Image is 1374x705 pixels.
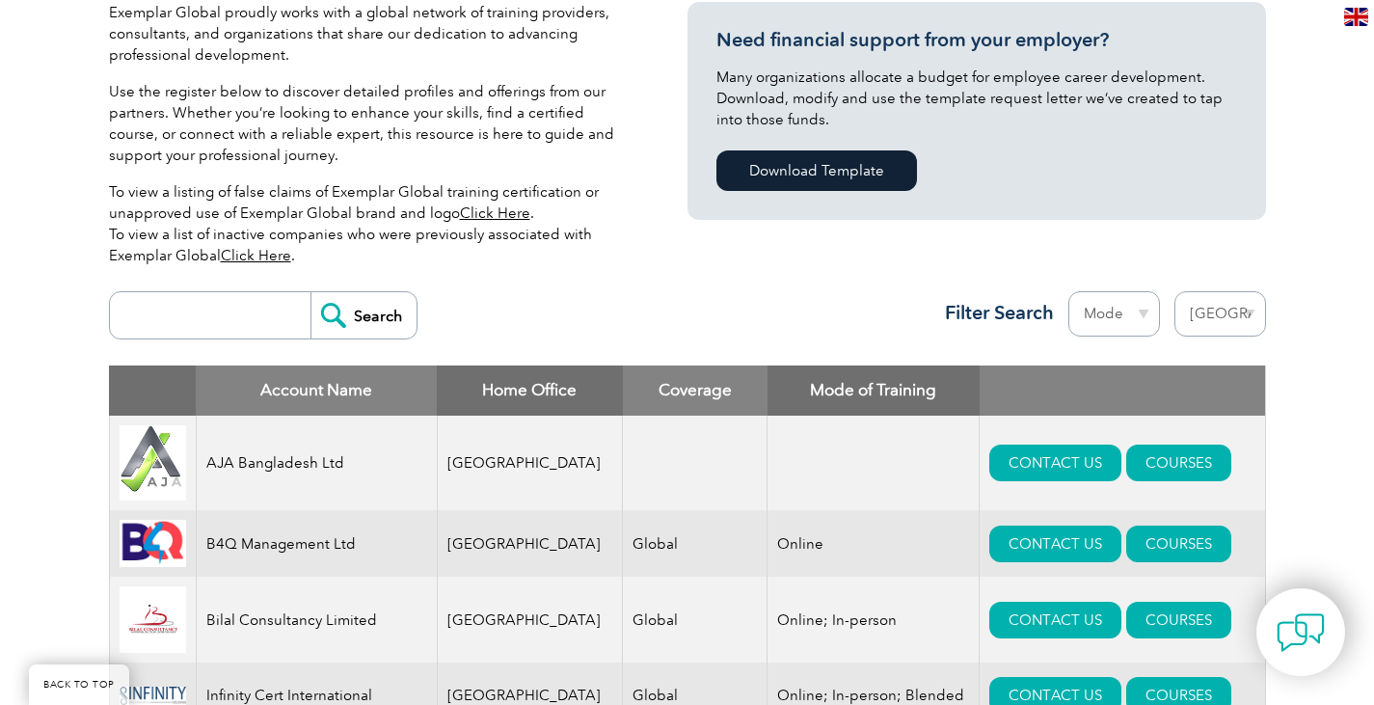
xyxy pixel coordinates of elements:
p: Many organizations allocate a budget for employee career development. Download, modify and use th... [716,67,1237,130]
img: 9db4b902-10da-eb11-bacb-002248158a6d-logo.jpg [120,520,186,567]
img: en [1344,8,1368,26]
a: Click Here [221,247,291,264]
img: tab_keywords_by_traffic_grey.svg [192,112,207,127]
div: Domain: [DOMAIN_NAME] [50,50,212,66]
td: AJA Bangladesh Ltd [196,416,437,511]
p: Use the register below to discover detailed profiles and offerings from our partners. Whether you... [109,81,630,166]
input: Search [310,292,417,339]
img: contact-chat.png [1277,609,1325,657]
a: COURSES [1126,526,1231,562]
a: COURSES [1126,602,1231,638]
img: e9ac0e2b-848c-ef11-8a6a-00224810d884-logo.jpg [120,425,186,502]
a: CONTACT US [989,445,1121,481]
div: v 4.0.25 [54,31,94,46]
a: CONTACT US [989,526,1121,562]
th: : activate to sort column ascending [980,366,1265,416]
a: CONTACT US [989,602,1121,638]
p: Exemplar Global proudly works with a global network of training providers, consultants, and organ... [109,2,630,66]
a: Download Template [716,150,917,191]
td: Online [768,510,980,577]
td: Global [623,577,768,663]
td: Global [623,510,768,577]
h3: Need financial support from your employer? [716,28,1237,52]
img: tab_domain_overview_orange.svg [52,112,67,127]
img: logo_orange.svg [31,31,46,46]
div: Domain Overview [73,114,173,126]
p: To view a listing of false claims of Exemplar Global training certification or unapproved use of ... [109,181,630,266]
div: Keywords by Traffic [213,114,325,126]
th: Coverage: activate to sort column ascending [623,366,768,416]
img: 2f91f213-be97-eb11-b1ac-00224815388c-logo.jpg [120,586,186,653]
h3: Filter Search [933,301,1054,325]
a: COURSES [1126,445,1231,481]
td: B4Q Management Ltd [196,510,437,577]
td: [GEOGRAPHIC_DATA] [437,510,623,577]
a: BACK TO TOP [29,664,129,705]
th: Mode of Training: activate to sort column ascending [768,366,980,416]
td: [GEOGRAPHIC_DATA] [437,416,623,511]
img: baf6b952-8ff0-ee11-904b-002248968dca-logo.jpg [120,687,186,705]
img: website_grey.svg [31,50,46,66]
th: Account Name: activate to sort column descending [196,366,437,416]
td: Bilal Consultancy Limited [196,577,437,663]
td: Online; In-person [768,577,980,663]
a: Click Here [460,204,530,222]
td: [GEOGRAPHIC_DATA] [437,577,623,663]
th: Home Office: activate to sort column ascending [437,366,623,416]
